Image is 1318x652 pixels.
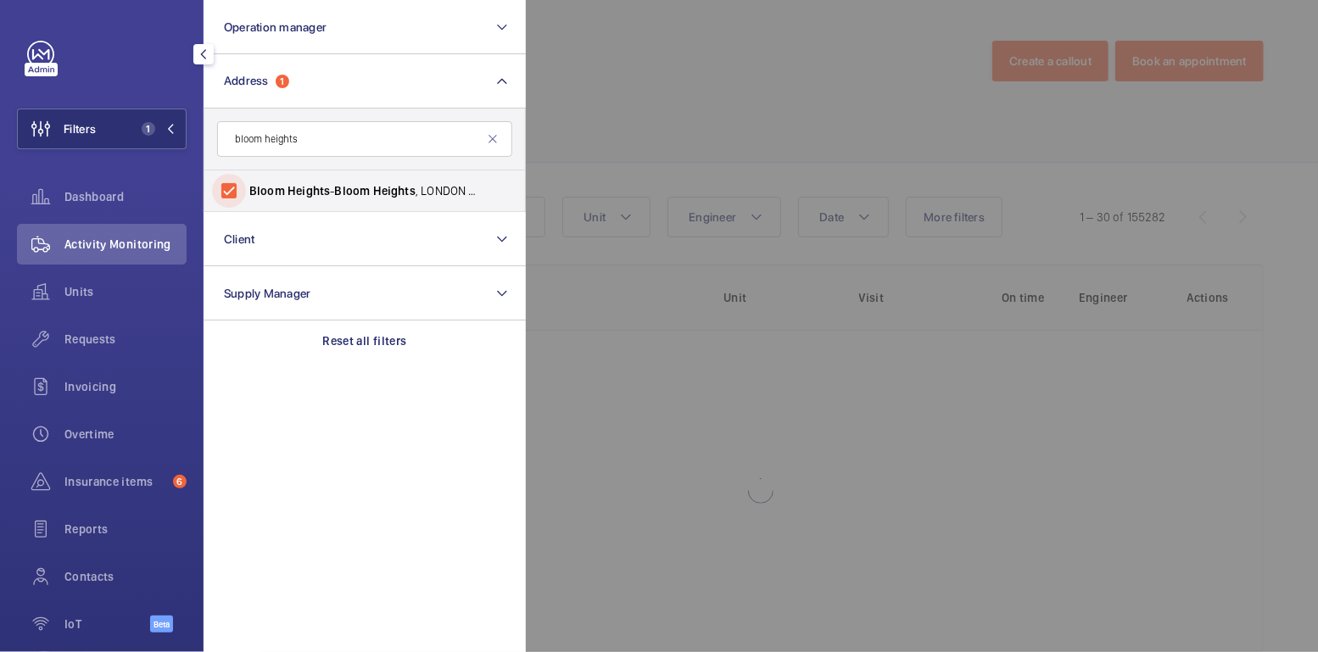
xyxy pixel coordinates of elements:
span: IoT [64,616,150,632]
span: Overtime [64,426,187,443]
span: Dashboard [64,188,187,205]
span: Insurance items [64,473,166,490]
span: Units [64,283,187,300]
span: 6 [173,475,187,488]
span: 1 [142,122,155,136]
span: Reports [64,521,187,538]
span: Requests [64,331,187,348]
span: Beta [150,616,173,632]
span: Activity Monitoring [64,236,187,253]
span: Invoicing [64,378,187,395]
button: Filters1 [17,109,187,149]
span: Contacts [64,568,187,585]
span: Filters [64,120,96,137]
